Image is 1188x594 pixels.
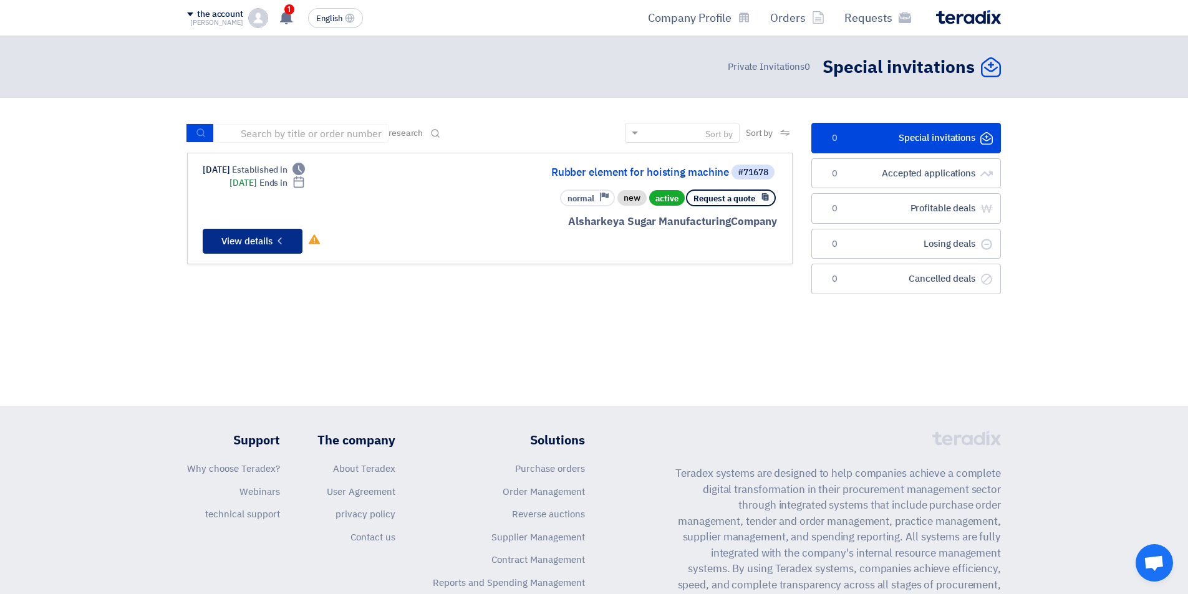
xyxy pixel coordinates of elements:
a: Webinars [239,485,280,499]
button: View details [203,229,302,254]
font: Accepted applications [882,166,975,180]
a: Supplier Management [491,530,585,544]
a: technical support [205,507,280,521]
a: Special invitations0 [811,123,1001,153]
input: Search by title or order number [214,124,389,143]
a: Order Management [503,485,585,499]
font: Profitable deals [910,201,975,215]
a: Contact us [350,530,395,544]
button: English [308,8,363,28]
font: Established in [232,163,287,176]
font: English [316,12,342,24]
div: Open chat [1136,544,1173,582]
a: Rubber element for hoisting machine [480,167,729,178]
a: Losing deals0 [811,229,1001,259]
font: 1 [287,5,291,14]
font: Alsharkeya Sugar Manufacturing [568,214,731,229]
font: Ends in [259,176,287,189]
a: Why choose Teradex? [187,462,280,476]
a: Contract Management [491,553,585,567]
a: About Teradex [333,462,395,476]
font: [DATE] [229,176,256,189]
font: #71678 [738,166,768,179]
font: Orders [770,9,806,26]
a: Profitable deals0 [811,193,1001,224]
font: Support [233,431,280,449]
a: User Agreement [327,485,395,499]
font: [PERSON_NAME] [190,17,243,28]
font: 0 [804,60,810,74]
a: Orders [760,3,834,32]
font: 0 [832,274,838,284]
font: Company Profile [648,9,732,26]
font: Request a quote [693,193,755,204]
font: Cancelled deals [909,272,975,285]
font: new [624,191,640,204]
font: 0 [832,133,838,143]
img: profile_test.png [248,8,268,28]
font: active [655,192,679,204]
font: the account [197,7,243,21]
font: normal [567,193,594,204]
a: privacy policy [336,507,395,521]
img: Teradix logo [936,10,1001,24]
font: Company [731,214,777,229]
font: Solutions [530,431,585,449]
font: 0 [832,204,838,213]
font: Sort by [746,127,773,140]
font: View details [221,234,273,248]
a: Accepted applications0 [811,158,1001,189]
a: Cancelled deals0 [811,264,1001,294]
font: Requests [844,9,892,26]
font: The company [317,431,395,449]
font: Special invitations [899,131,975,145]
font: 0 [832,169,838,178]
font: Private Invitations [728,60,804,74]
font: 0 [832,239,838,249]
a: Reverse auctions [512,507,585,521]
a: Requests [834,3,921,32]
font: Rubber element for hoisting machine [551,165,730,180]
font: Losing deals [924,237,975,251]
font: Sort by [705,128,733,141]
a: Reports and Spending Management [433,576,585,590]
font: Special invitations [823,54,975,80]
a: Purchase orders [515,462,585,476]
font: research [389,127,423,140]
font: [DATE] [203,163,229,176]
